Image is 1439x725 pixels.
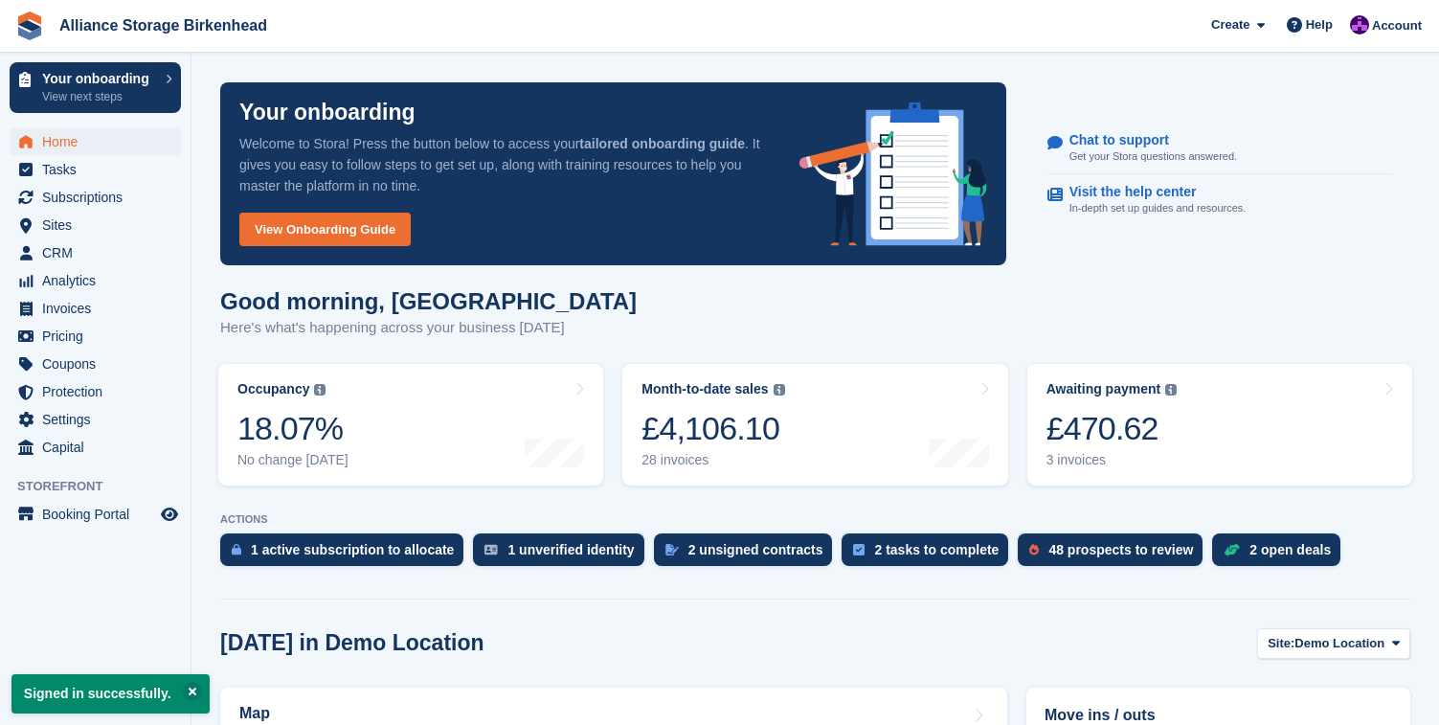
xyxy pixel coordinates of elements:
div: 1 active subscription to allocate [251,542,454,557]
span: Sites [42,212,157,238]
a: Occupancy 18.07% No change [DATE] [218,364,603,486]
div: 3 invoices [1046,452,1178,468]
div: £4,106.10 [641,409,784,448]
button: Site: Demo Location [1257,628,1410,660]
a: menu [10,128,181,155]
span: Booking Portal [42,501,157,528]
p: Chat to support [1069,132,1222,148]
a: menu [10,156,181,183]
a: menu [10,351,181,377]
a: menu [10,434,181,461]
a: Alliance Storage Birkenhead [52,10,275,41]
a: 2 tasks to complete [842,533,1018,576]
a: menu [10,239,181,266]
span: Storefront [17,477,191,496]
a: Visit the help center In-depth set up guides and resources. [1047,174,1392,226]
span: Settings [42,406,157,433]
a: 1 active subscription to allocate [220,533,473,576]
a: 1 unverified identity [473,533,653,576]
strong: tailored onboarding guide [579,136,745,151]
p: Your onboarding [239,102,416,124]
div: Awaiting payment [1046,381,1161,397]
span: Site: [1268,634,1294,653]
a: menu [10,295,181,322]
a: View Onboarding Guide [239,213,411,246]
span: Coupons [42,351,157,377]
a: Chat to support Get your Stora questions answered. [1047,123,1392,175]
img: onboarding-info-6c161a55d2c0e0a8cae90662b2fe09162a5109e8cc188191df67fb4f79e88e88.svg [799,102,987,246]
p: ACTIONS [220,513,1410,526]
img: contract_signature_icon-13c848040528278c33f63329250d36e43548de30e8caae1d1a13099fd9432cc5.svg [665,544,679,555]
a: menu [10,184,181,211]
a: menu [10,212,181,238]
h2: Map [239,705,270,722]
span: Invoices [42,295,157,322]
p: In-depth set up guides and resources. [1069,200,1247,216]
span: CRM [42,239,157,266]
a: menu [10,501,181,528]
span: Create [1211,15,1249,34]
img: prospect-51fa495bee0391a8d652442698ab0144808aea92771e9ea1ae160a38d050c398.svg [1029,544,1039,555]
a: Preview store [158,503,181,526]
img: active_subscription_to_allocate_icon-d502201f5373d7db506a760aba3b589e785aa758c864c3986d89f69b8ff3... [232,543,241,555]
span: Account [1372,16,1422,35]
span: Tasks [42,156,157,183]
img: Romilly Norton [1350,15,1369,34]
a: menu [10,323,181,350]
div: 28 invoices [641,452,784,468]
div: 48 prospects to review [1048,542,1193,557]
span: Home [42,128,157,155]
img: icon-info-grey-7440780725fd019a000dd9b08b2336e03edf1995a4989e88bcd33f0948082b44.svg [774,384,785,396]
a: 2 open deals [1212,533,1350,576]
a: Awaiting payment £470.62 3 invoices [1027,364,1412,486]
a: Your onboarding View next steps [10,62,181,113]
a: menu [10,267,181,294]
div: 18.07% [237,409,349,448]
img: icon-info-grey-7440780725fd019a000dd9b08b2336e03edf1995a4989e88bcd33f0948082b44.svg [1165,384,1177,396]
p: Here's what's happening across your business [DATE] [220,317,637,339]
div: 1 unverified identity [507,542,634,557]
h2: [DATE] in Demo Location [220,630,484,656]
span: Subscriptions [42,184,157,211]
p: View next steps [42,88,156,105]
a: 2 unsigned contracts [654,533,843,576]
div: No change [DATE] [237,452,349,468]
span: Help [1306,15,1333,34]
div: Occupancy [237,381,309,397]
p: Visit the help center [1069,184,1231,200]
div: Month-to-date sales [641,381,768,397]
img: task-75834270c22a3079a89374b754ae025e5fb1db73e45f91037f5363f120a921f8.svg [853,544,865,555]
a: menu [10,406,181,433]
h1: Good morning, [GEOGRAPHIC_DATA] [220,288,637,314]
div: 2 tasks to complete [874,542,999,557]
img: icon-info-grey-7440780725fd019a000dd9b08b2336e03edf1995a4989e88bcd33f0948082b44.svg [314,384,326,396]
a: Month-to-date sales £4,106.10 28 invoices [622,364,1007,486]
img: stora-icon-8386f47178a22dfd0bd8f6a31ec36ba5ce8667c1dd55bd0f319d3a0aa187defe.svg [15,11,44,40]
p: Welcome to Stora! Press the button below to access your . It gives you easy to follow steps to ge... [239,133,769,196]
span: Analytics [42,267,157,294]
img: deal-1b604bf984904fb50ccaf53a9ad4b4a5d6e5aea283cecdc64d6e3604feb123c2.svg [1224,543,1240,556]
div: 2 open deals [1249,542,1331,557]
div: 2 unsigned contracts [688,542,823,557]
p: Your onboarding [42,72,156,85]
span: Pricing [42,323,157,350]
span: Protection [42,378,157,405]
a: 48 prospects to review [1018,533,1212,576]
span: Demo Location [1294,634,1384,653]
div: £470.62 [1046,409,1178,448]
p: Get your Stora questions answered. [1069,148,1237,165]
span: Capital [42,434,157,461]
p: Signed in successfully. [11,674,210,714]
img: verify_identity-adf6edd0f0f0b5bbfe63781bf79b02c33cf7c696d77639b501bdc392416b5a36.svg [484,544,498,555]
a: menu [10,378,181,405]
